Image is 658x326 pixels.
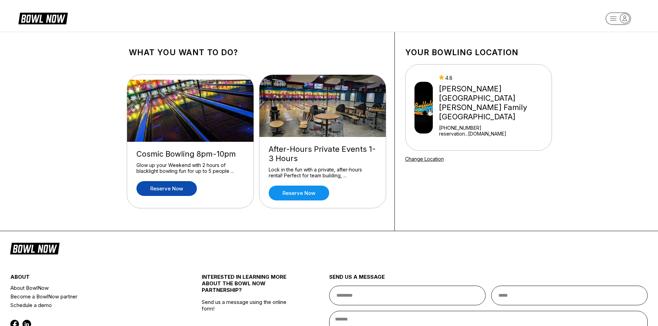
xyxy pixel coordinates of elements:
[136,181,197,196] a: Reserve now
[439,75,549,81] div: 4.8
[439,84,549,121] div: [PERSON_NAME][GEOGRAPHIC_DATA] [PERSON_NAME] Family [GEOGRAPHIC_DATA]
[127,80,254,142] img: Cosmic Bowling 8pm-10pm
[136,149,244,159] div: Cosmic Bowling 8pm-10pm
[10,274,170,284] div: about
[269,145,376,163] div: After-Hours Private Events 1-3 Hours
[10,301,170,309] a: Schedule a demo
[269,186,329,200] a: Reserve now
[129,48,384,57] h1: What you want to do?
[329,274,648,286] div: send us a message
[414,82,433,134] img: Buffaloe Lanes Mebane Family Bowling Center
[202,274,297,299] div: INTERESTED IN LEARNING MORE ABOUT THE BOWL NOW PARTNERSHIP?
[405,156,444,162] a: Change Location
[10,284,170,292] a: About BowlNow
[269,167,376,179] div: Lock in the fun with a private, after-hours rental! Perfect for team building, ...
[405,48,552,57] h1: Your bowling location
[439,125,549,131] div: [PHONE_NUMBER]
[439,131,549,137] a: reservation...[DOMAIN_NAME]
[10,292,170,301] a: Become a BowlNow partner
[259,75,387,137] img: After-Hours Private Events 1-3 Hours
[136,162,244,174] div: Glow up your Weekend with 2 hours of blacklight bowling fun for up to 5 people ...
